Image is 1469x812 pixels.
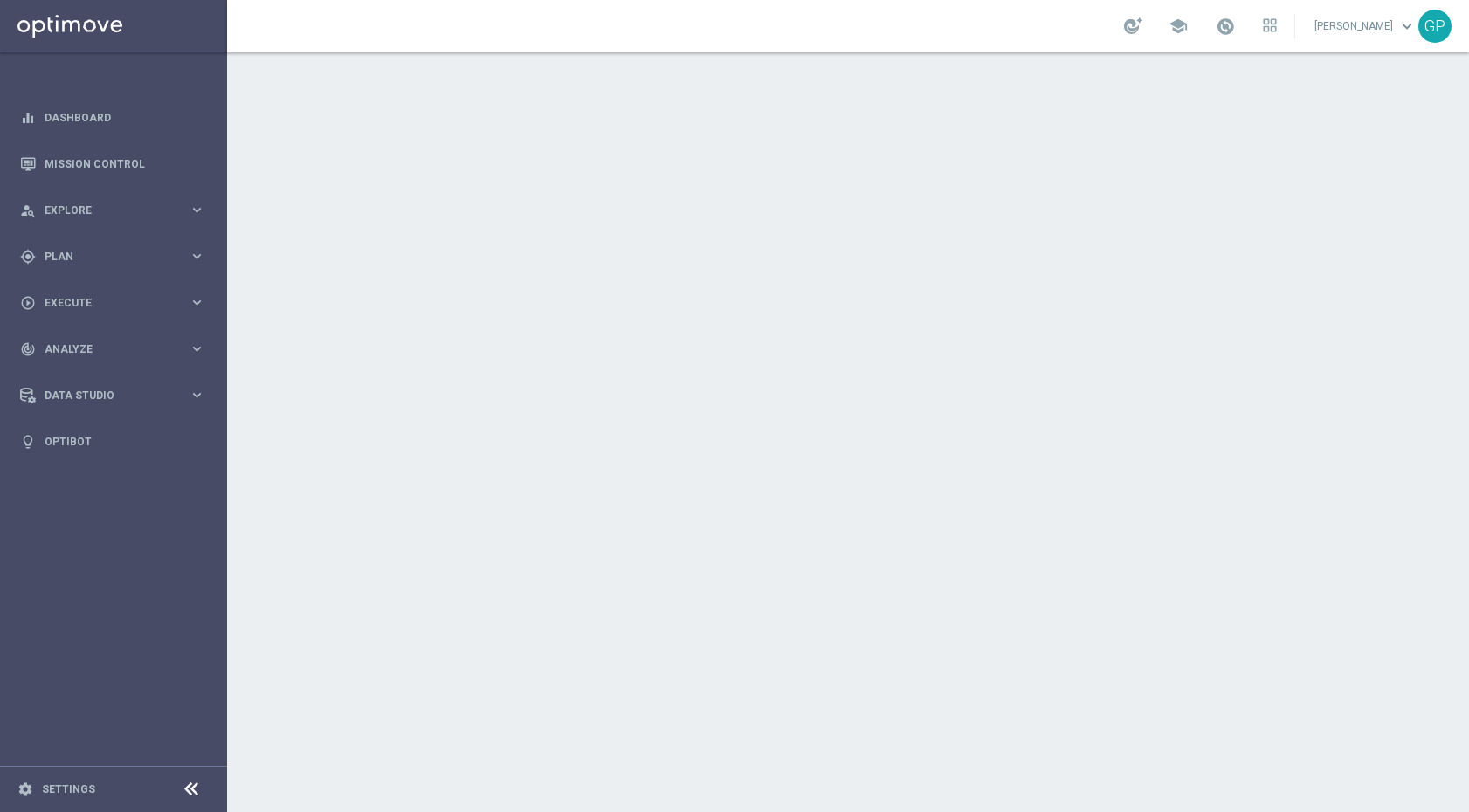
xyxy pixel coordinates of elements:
[45,298,189,308] span: Execute
[20,418,205,464] div: Optibot
[19,435,206,449] button: lightbulb Optibot
[45,205,189,216] span: Explore
[19,250,206,264] button: gps_fixed Plan keyboard_arrow_right
[19,296,206,310] button: play_circle_outline Execute keyboard_arrow_right
[45,390,189,401] span: Data Studio
[20,203,36,218] i: person_search
[189,248,205,265] i: keyboard_arrow_right
[189,341,205,357] i: keyboard_arrow_right
[20,341,36,357] i: track_changes
[189,387,205,403] i: keyboard_arrow_right
[20,249,36,265] i: gps_fixed
[20,141,205,187] div: Mission Control
[1397,17,1417,36] span: keyboard_arrow_down
[20,388,189,403] div: Data Studio
[19,389,206,403] button: Data Studio keyboard_arrow_right
[19,157,206,171] button: Mission Control
[17,781,33,797] i: settings
[20,434,36,450] i: lightbulb
[45,251,189,262] span: Plan
[45,94,205,141] a: Dashboard
[19,111,206,125] button: equalizer Dashboard
[20,295,189,311] div: Execute
[20,110,36,126] i: equalizer
[189,202,205,218] i: keyboard_arrow_right
[20,341,189,357] div: Analyze
[20,203,189,218] div: Explore
[1169,17,1188,36] span: school
[19,203,206,217] button: person_search Explore keyboard_arrow_right
[20,249,189,265] div: Plan
[20,295,36,311] i: play_circle_outline
[45,418,205,464] a: Optibot
[42,784,95,795] a: Settings
[1313,13,1418,39] a: [PERSON_NAME]keyboard_arrow_down
[20,94,205,141] div: Dashboard
[45,141,205,187] a: Mission Control
[1418,10,1452,43] div: GP
[45,344,189,354] span: Analyze
[189,294,205,311] i: keyboard_arrow_right
[19,342,206,356] button: track_changes Analyze keyboard_arrow_right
